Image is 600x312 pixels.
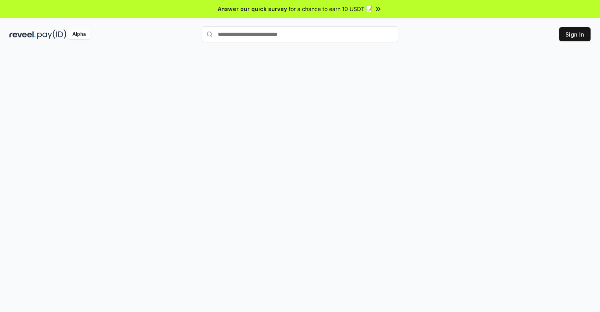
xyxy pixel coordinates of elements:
[218,5,287,13] span: Answer our quick survey
[9,30,36,39] img: reveel_dark
[37,30,66,39] img: pay_id
[559,27,591,41] button: Sign In
[289,5,373,13] span: for a chance to earn 10 USDT 📝
[68,30,90,39] div: Alpha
